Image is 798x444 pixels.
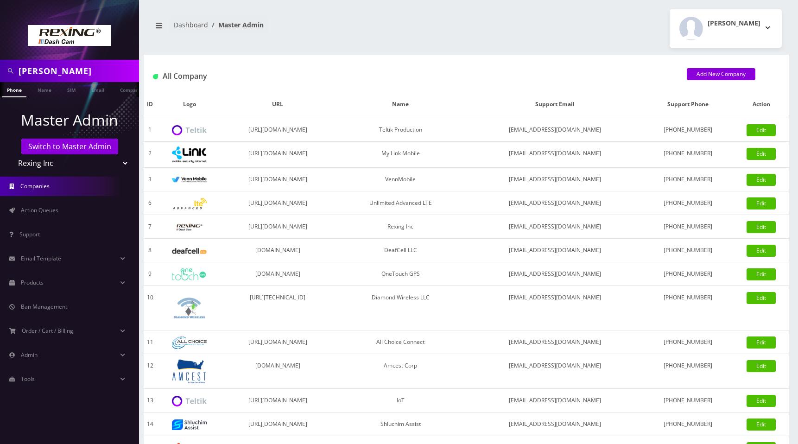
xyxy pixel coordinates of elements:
th: URL [222,91,333,118]
td: Diamond Wireless LLC [333,286,468,330]
td: [URL][DOMAIN_NAME] [222,191,333,215]
td: [EMAIL_ADDRESS][DOMAIN_NAME] [468,118,642,142]
a: Edit [747,197,776,209]
th: ID [144,91,157,118]
a: Edit [747,360,776,372]
td: [EMAIL_ADDRESS][DOMAIN_NAME] [468,168,642,191]
td: [URL][DOMAIN_NAME] [222,412,333,436]
span: Products [21,279,44,286]
span: Email Template [21,254,61,262]
td: [URL][DOMAIN_NAME] [222,142,333,168]
a: Edit [747,245,776,257]
img: DeafCell LLC [172,248,207,254]
li: Master Admin [208,20,264,30]
a: Phone [2,82,26,97]
td: [URL][DOMAIN_NAME] [222,330,333,354]
td: 9 [144,262,157,286]
span: Ban Management [21,303,67,311]
td: [EMAIL_ADDRESS][DOMAIN_NAME] [468,262,642,286]
td: 14 [144,412,157,436]
button: [PERSON_NAME] [670,9,782,48]
th: Name [333,91,468,118]
td: My Link Mobile [333,142,468,168]
td: [EMAIL_ADDRESS][DOMAIN_NAME] [468,389,642,412]
th: Logo [157,91,222,118]
img: All Choice Connect [172,336,207,349]
td: [URL][DOMAIN_NAME] [222,168,333,191]
td: 10 [144,286,157,330]
td: [EMAIL_ADDRESS][DOMAIN_NAME] [468,142,642,168]
h2: [PERSON_NAME] [708,19,760,27]
td: [PHONE_NUMBER] [642,239,734,262]
img: All Company [153,74,158,79]
td: Unlimited Advanced LTE [333,191,468,215]
td: [PHONE_NUMBER] [642,262,734,286]
td: [EMAIL_ADDRESS][DOMAIN_NAME] [468,354,642,389]
td: 11 [144,330,157,354]
img: Unlimited Advanced LTE [172,198,207,209]
input: Search in Company [19,62,137,80]
a: Name [33,82,56,96]
img: Diamond Wireless LLC [172,291,207,325]
th: Support Email [468,91,642,118]
td: [PHONE_NUMBER] [642,286,734,330]
td: [DOMAIN_NAME] [222,239,333,262]
img: My Link Mobile [172,146,207,163]
td: IoT [333,389,468,412]
a: Edit [747,221,776,233]
a: Add New Company [687,68,755,80]
td: [URL][DOMAIN_NAME] [222,389,333,412]
nav: breadcrumb [151,15,459,42]
td: [EMAIL_ADDRESS][DOMAIN_NAME] [468,191,642,215]
td: Amcest Corp [333,354,468,389]
h1: All Company [153,72,673,81]
a: Email [87,82,109,96]
a: Edit [747,336,776,349]
a: Dashboard [174,20,208,29]
td: DeafCell LLC [333,239,468,262]
a: Edit [747,292,776,304]
td: [PHONE_NUMBER] [642,118,734,142]
a: Edit [747,268,776,280]
td: [PHONE_NUMBER] [642,389,734,412]
img: Shluchim Assist [172,419,207,430]
td: 13 [144,389,157,412]
img: VennMobile [172,177,207,183]
td: 8 [144,239,157,262]
span: Companies [20,182,50,190]
a: SIM [63,82,80,96]
a: Edit [747,174,776,186]
td: VennMobile [333,168,468,191]
td: [DOMAIN_NAME] [222,262,333,286]
th: Support Phone [642,91,734,118]
td: [EMAIL_ADDRESS][DOMAIN_NAME] [468,215,642,239]
a: Switch to Master Admin [21,139,118,154]
span: Support [19,230,40,238]
img: Rexing Inc [172,223,207,232]
td: [PHONE_NUMBER] [642,191,734,215]
img: Rexing Inc [28,25,111,46]
a: Edit [747,395,776,407]
span: Admin [21,351,38,359]
td: [PHONE_NUMBER] [642,412,734,436]
span: Tools [21,375,35,383]
td: OneTouch GPS [333,262,468,286]
span: Action Queues [21,206,58,214]
td: [EMAIL_ADDRESS][DOMAIN_NAME] [468,412,642,436]
td: [URL][DOMAIN_NAME] [222,215,333,239]
td: [URL][TECHNICAL_ID] [222,286,333,330]
th: Action [734,91,789,118]
a: Edit [747,148,776,160]
a: Company [115,82,146,96]
td: [EMAIL_ADDRESS][DOMAIN_NAME] [468,330,642,354]
td: 2 [144,142,157,168]
td: [DOMAIN_NAME] [222,354,333,389]
td: Rexing Inc [333,215,468,239]
img: Amcest Corp [172,359,207,384]
td: [EMAIL_ADDRESS][DOMAIN_NAME] [468,286,642,330]
td: 7 [144,215,157,239]
td: [PHONE_NUMBER] [642,168,734,191]
td: [EMAIL_ADDRESS][DOMAIN_NAME] [468,239,642,262]
td: 3 [144,168,157,191]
